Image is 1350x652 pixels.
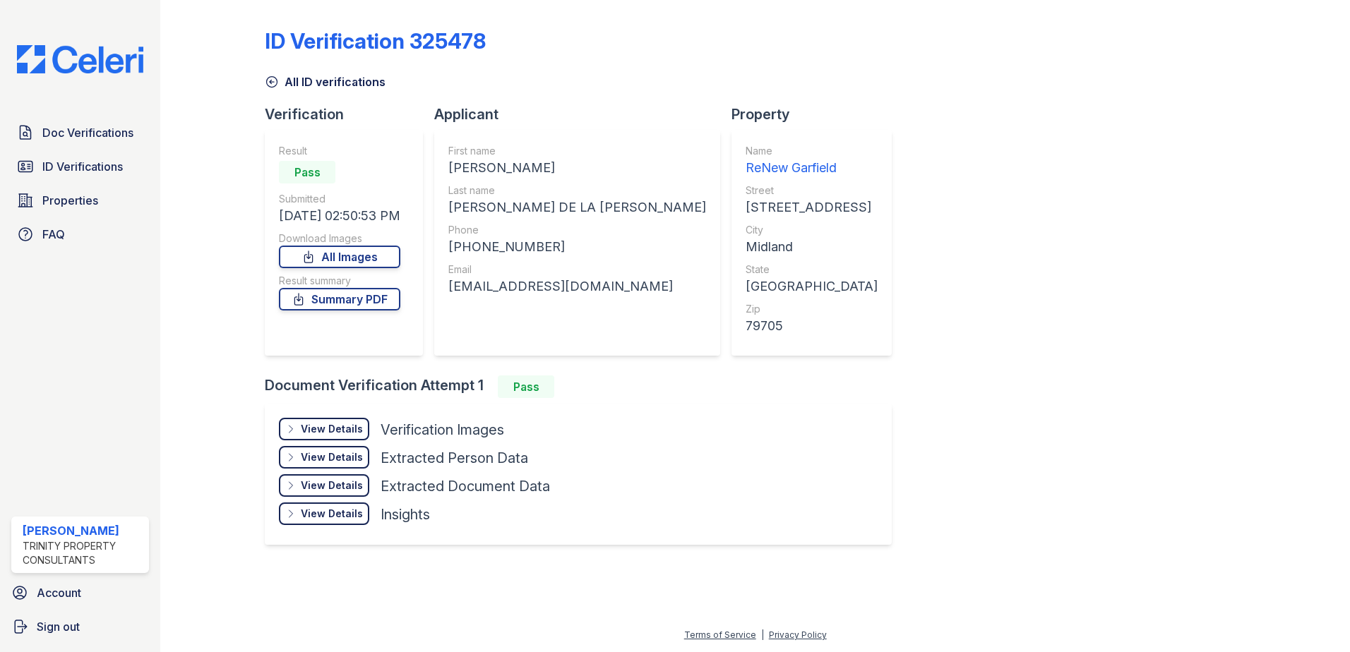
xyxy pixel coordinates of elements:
[6,612,155,641] a: Sign out
[11,152,149,181] a: ID Verifications
[265,28,486,54] div: ID Verification 325478
[23,539,143,567] div: Trinity Property Consultants
[265,375,903,398] div: Document Verification Attempt 1
[746,158,878,178] div: ReNew Garfield
[279,161,335,183] div: Pass
[279,246,400,268] a: All Images
[498,375,554,398] div: Pass
[301,478,363,493] div: View Details
[301,450,363,464] div: View Details
[11,119,149,147] a: Doc Verifications
[265,73,386,90] a: All ID verifications
[746,198,878,217] div: [STREET_ADDRESS]
[42,192,98,209] span: Properties
[746,223,878,237] div: City
[265,104,434,124] div: Verification
[6,579,155,607] a: Account
[684,629,756,640] a: Terms of Service
[746,144,878,158] div: Name
[434,104,731,124] div: Applicant
[23,522,143,539] div: [PERSON_NAME]
[746,183,878,198] div: Street
[448,277,706,296] div: [EMAIL_ADDRESS][DOMAIN_NAME]
[279,231,400,246] div: Download Images
[381,448,528,468] div: Extracted Person Data
[6,45,155,73] img: CE_Logo_Blue-a8612792a0a2168367f1c8372b55b34899dd931a85d93a1a3d3e32e68fde9ad4.png
[448,183,706,198] div: Last name
[746,144,878,178] a: Name ReNew Garfield
[448,262,706,277] div: Email
[301,507,363,521] div: View Details
[301,422,363,436] div: View Details
[11,220,149,248] a: FAQ
[279,288,400,310] a: Summary PDF
[731,104,903,124] div: Property
[37,618,80,635] span: Sign out
[448,198,706,217] div: [PERSON_NAME] DE LA [PERSON_NAME]
[746,262,878,277] div: State
[11,186,149,215] a: Properties
[42,226,65,243] span: FAQ
[42,158,123,175] span: ID Verifications
[279,192,400,206] div: Submitted
[381,505,430,524] div: Insights
[761,629,764,640] div: |
[448,223,706,237] div: Phone
[448,158,706,178] div: [PERSON_NAME]
[37,584,81,601] span: Account
[381,420,504,440] div: Verification Images
[448,144,706,158] div: First name
[769,629,827,640] a: Privacy Policy
[746,302,878,316] div: Zip
[42,124,133,141] span: Doc Verifications
[448,237,706,257] div: [PHONE_NUMBER]
[279,206,400,226] div: [DATE] 02:50:53 PM
[381,476,550,496] div: Extracted Document Data
[746,237,878,257] div: Midland
[746,316,878,336] div: 79705
[279,144,400,158] div: Result
[746,277,878,296] div: [GEOGRAPHIC_DATA]
[1291,596,1336,638] iframe: chat widget
[279,274,400,288] div: Result summary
